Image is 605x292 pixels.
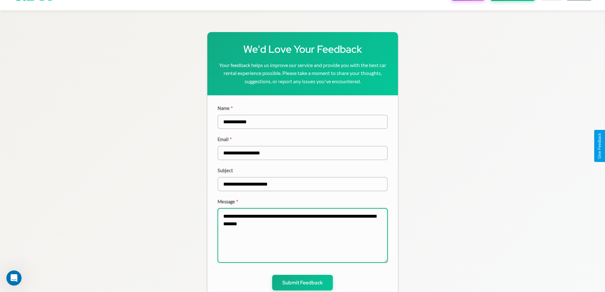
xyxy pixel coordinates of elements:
iframe: Intercom live chat [6,270,22,286]
div: Give Feedback [597,133,602,159]
button: Submit Feedback [272,275,333,290]
label: Message [218,199,388,204]
h1: We'd Love Your Feedback [218,42,388,56]
label: Name [218,105,388,111]
label: Subject [218,168,388,173]
p: Your feedback helps us improve our service and provide you with the best car rental experience po... [218,61,388,85]
label: Email [218,137,388,142]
